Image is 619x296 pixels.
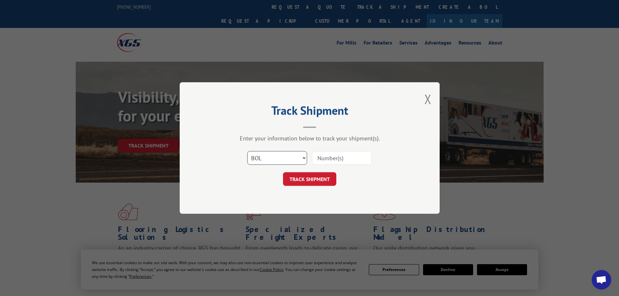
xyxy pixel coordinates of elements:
div: Enter your information below to track your shipment(s). [212,135,407,142]
h2: Track Shipment [212,106,407,118]
button: TRACK SHIPMENT [283,172,336,186]
button: Close modal [424,90,432,108]
div: Open chat [592,270,611,290]
input: Number(s) [312,151,372,165]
